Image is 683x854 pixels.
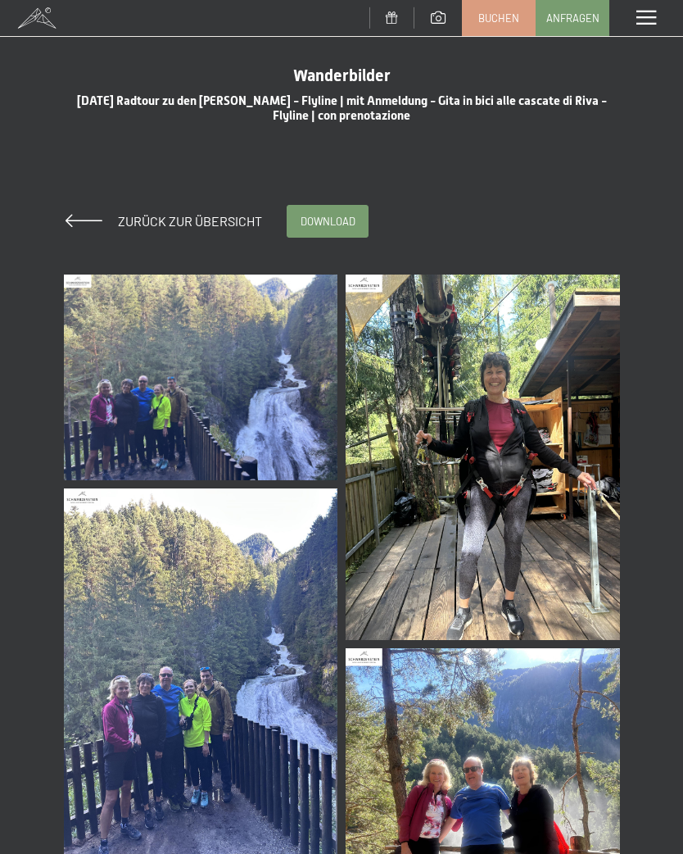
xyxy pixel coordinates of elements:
span: [DATE] Radtour zu den [PERSON_NAME] - Flyline | mit Anmeldung - Gita in bici alle cascate di Riva... [77,93,607,123]
a: download [287,206,368,237]
img: 16-09-2025 [346,275,620,640]
span: Wanderbilder [293,66,391,85]
span: Buchen [478,11,519,25]
a: 16-09-2025 [346,270,620,644]
img: 16-09-2025 [64,275,338,480]
img: 16-09-2025 [64,488,338,854]
a: 16-09-2025 [64,270,338,484]
span: Zurück zur Übersicht [105,213,262,229]
a: Anfragen [536,1,608,35]
span: download [301,214,355,229]
a: Buchen [463,1,535,35]
span: Anfragen [546,11,599,25]
a: Zurück zur Übersicht [66,213,262,229]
